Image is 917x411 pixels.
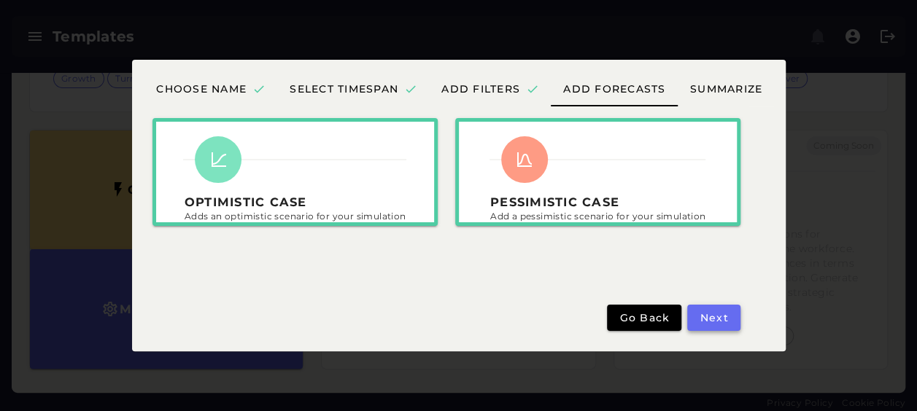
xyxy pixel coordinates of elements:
[155,82,266,95] span: Choose name
[619,311,670,324] span: Go back
[289,82,417,95] span: Select timespan
[455,118,740,226] button: Pessimistic caseAdd a pessimistic scenario for your simulation
[183,209,406,224] p: Adds an optimistic scenario for your simulation
[490,195,706,209] h3: Pessimistic case
[490,209,706,224] p: Add a pessimistic scenario for your simulation
[562,82,666,95] span: Add forecasts
[441,82,539,95] span: Add filters
[183,195,406,209] h3: Optimistic case
[687,305,740,331] button: Next
[699,311,728,324] span: Next
[689,82,762,95] span: Summarize
[607,305,681,331] button: Go back
[152,118,438,226] button: Optimistic caseAdds an optimistic scenario for your simulation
